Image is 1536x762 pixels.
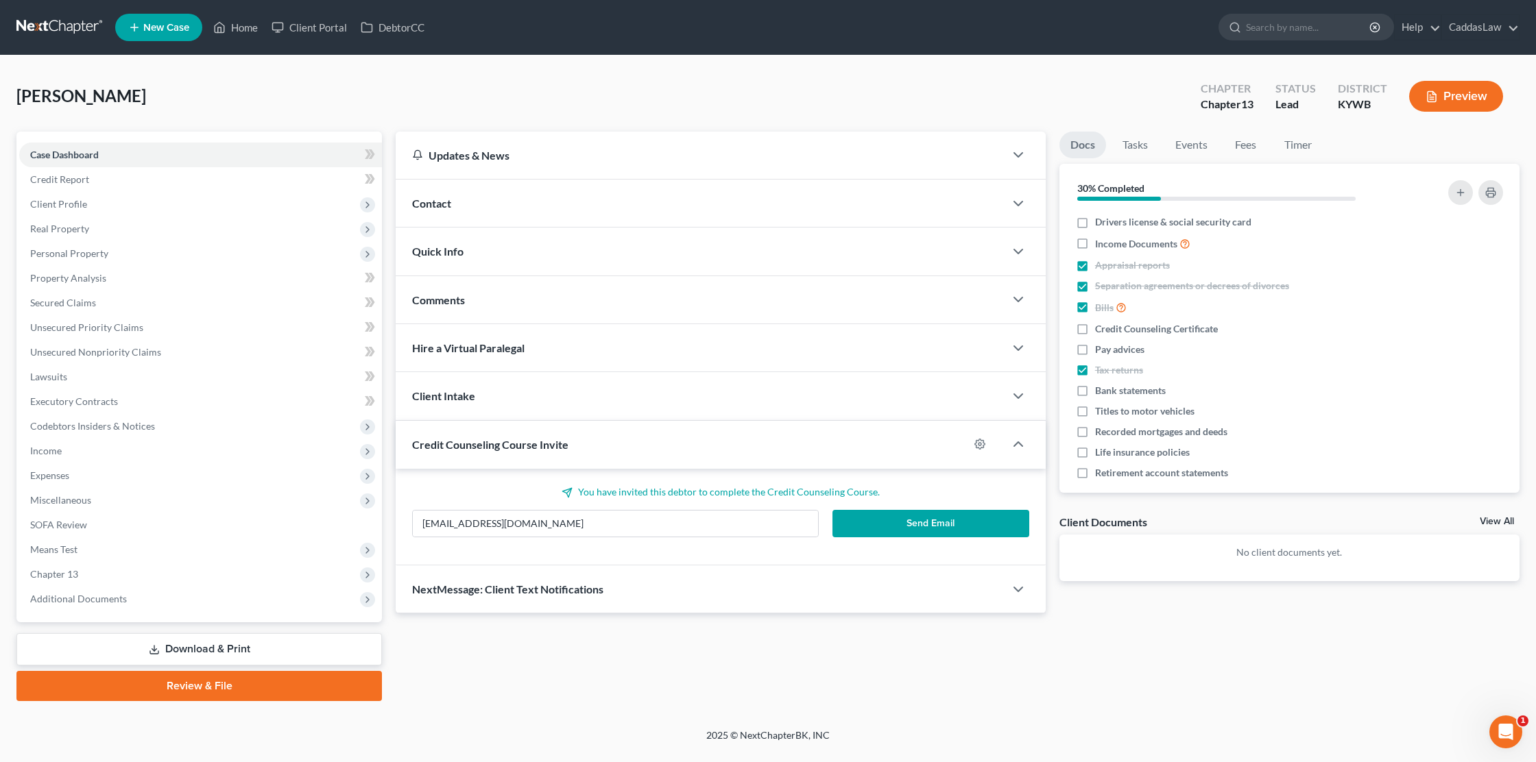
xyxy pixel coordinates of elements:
[1164,132,1219,158] a: Events
[412,197,451,210] span: Contact
[1095,445,1190,459] span: Life insurance policies
[30,173,89,185] span: Credit Report
[265,15,354,40] a: Client Portal
[1077,182,1144,194] strong: 30% Completed
[19,167,382,192] a: Credit Report
[30,321,143,333] span: Unsecured Priority Claims
[1489,715,1522,748] iframe: Intercom live chat
[412,582,603,595] span: NextMessage: Client Text Notifications
[16,86,146,106] span: [PERSON_NAME]
[30,272,106,284] span: Property Analysis
[412,293,465,306] span: Comments
[1095,466,1228,480] span: Retirement account statements
[30,247,108,259] span: Personal Property
[19,315,382,340] a: Unsecured Priority Claims
[1095,343,1144,356] span: Pay advices
[1395,15,1441,40] a: Help
[1095,279,1289,293] span: Separation agreements or decrees of divorces
[30,568,78,580] span: Chapter 13
[143,23,189,33] span: New Case
[412,148,988,162] div: Updates & News
[30,223,89,234] span: Real Property
[1224,132,1268,158] a: Fees
[30,420,155,432] span: Codebtors Insiders & Notices
[412,341,525,354] span: Hire a Virtual Paralegal
[19,389,382,414] a: Executory Contracts
[30,494,91,506] span: Miscellaneous
[19,365,382,389] a: Lawsuits
[1201,81,1253,97] div: Chapter
[1095,258,1170,272] span: Appraisal reports
[19,266,382,291] a: Property Analysis
[1095,425,1227,439] span: Recorded mortgages and deeds
[1480,517,1514,526] a: View All
[30,445,62,456] span: Income
[1095,301,1114,315] span: Bills
[413,511,818,537] input: Enter email
[30,519,87,530] span: SOFA Review
[1442,15,1519,40] a: CaddasLaw
[1273,132,1323,158] a: Timer
[1275,97,1316,112] div: Lead
[1095,384,1166,397] span: Bank statements
[1201,97,1253,112] div: Chapter
[1095,237,1177,251] span: Income Documents
[206,15,265,40] a: Home
[30,198,87,210] span: Client Profile
[354,15,431,40] a: DebtorCC
[30,297,96,308] span: Secured Claims
[1059,515,1147,529] div: Client Documents
[19,513,382,537] a: SOFA Review
[19,340,382,365] a: Unsecured Nonpriority Claims
[1338,97,1387,112] div: KYWB
[1070,545,1509,559] p: No client documents yet.
[832,510,1029,537] button: Send Email
[412,245,464,258] span: Quick Info
[412,389,475,402] span: Client Intake
[412,485,1029,499] p: You have invited this debtor to complete the Credit Counseling Course.
[1517,715,1528,726] span: 1
[1338,81,1387,97] div: District
[1241,97,1253,110] span: 13
[412,438,568,451] span: Credit Counseling Course Invite
[1095,404,1195,418] span: Titles to motor vehicles
[1275,81,1316,97] div: Status
[30,593,127,604] span: Additional Documents
[30,395,118,407] span: Executory Contracts
[1095,215,1251,229] span: Drivers license & social security card
[1112,132,1159,158] a: Tasks
[30,346,161,358] span: Unsecured Nonpriority Claims
[1246,14,1371,40] input: Search by name...
[16,633,382,665] a: Download & Print
[30,149,99,160] span: Case Dashboard
[30,371,67,382] span: Lawsuits
[19,291,382,315] a: Secured Claims
[16,671,382,701] a: Review & File
[19,143,382,167] a: Case Dashboard
[1095,363,1143,377] span: Tax returns
[30,543,77,555] span: Means Test
[377,728,1159,753] div: 2025 © NextChapterBK, INC
[1095,322,1218,336] span: Credit Counseling Certificate
[30,469,69,481] span: Expenses
[1409,81,1503,112] button: Preview
[1059,132,1106,158] a: Docs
